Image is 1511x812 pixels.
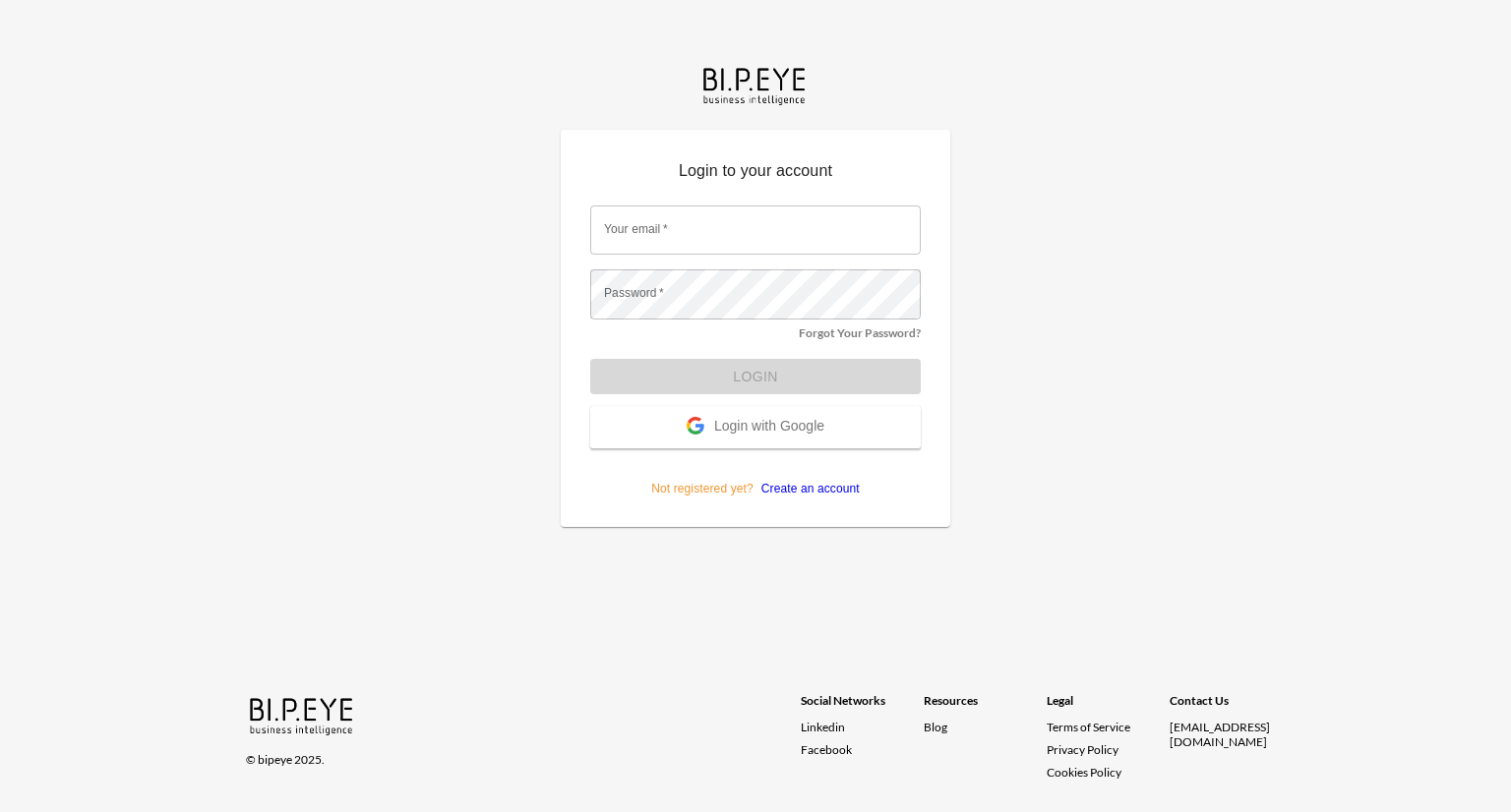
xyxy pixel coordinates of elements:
a: Privacy Policy [1047,742,1118,757]
div: Contact Us [1170,693,1293,720]
button: Login with Google [590,406,921,448]
div: Legal [1047,693,1170,720]
a: Facebook [801,742,924,757]
a: Forgot Your Password? [799,325,921,340]
p: Not registered yet? [590,448,921,497]
a: Cookies Policy [1047,765,1121,780]
span: Facebook [801,742,852,757]
span: Login with Google [714,418,824,437]
img: bipeye-logo [699,63,812,107]
img: bipeye-logo [246,693,359,737]
div: © bipeye 2025. [246,740,773,767]
a: Create an account [754,482,860,495]
div: Resources [924,693,1047,720]
div: [EMAIL_ADDRESS][DOMAIN_NAME] [1170,720,1293,749]
a: Terms of Service [1047,720,1162,734]
p: Login to your account [590,159,921,191]
span: Linkedin [801,720,845,734]
a: Linkedin [801,720,924,734]
div: Social Networks [801,693,924,720]
a: Blog [924,720,947,734]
